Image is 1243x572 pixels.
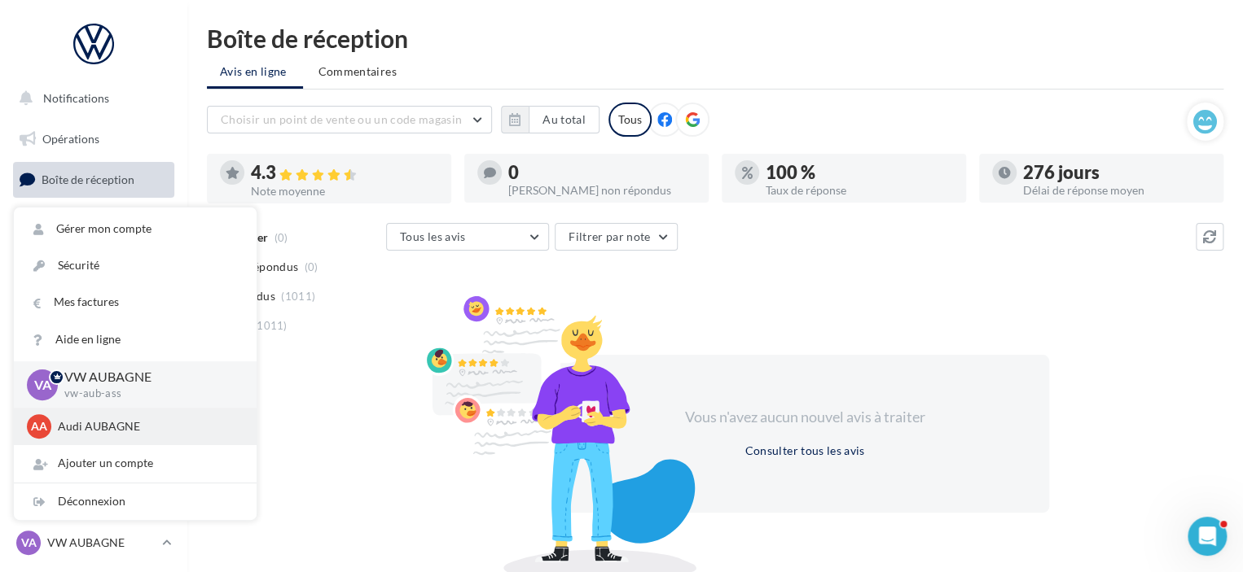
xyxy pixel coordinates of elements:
[10,81,171,116] button: Notifications
[555,223,678,251] button: Filtrer par note
[281,290,315,303] span: (1011)
[318,63,397,80] span: Commentaires
[386,223,549,251] button: Tous les avis
[10,162,178,197] a: Boîte de réception
[529,106,600,133] button: Au total
[10,285,178,319] a: Contacts
[207,26,1223,50] div: Boîte de réception
[14,445,257,482] div: Ajouter un compte
[10,366,178,400] a: Calendrier
[42,172,134,186] span: Boîte de réception
[305,260,318,273] span: (0)
[1023,185,1210,196] div: Délai de réponse moyen
[501,106,600,133] button: Au total
[10,461,178,509] a: Campagnes DataOnDemand
[665,407,945,428] div: Vous n'avez aucun nouvel avis à traiter
[10,204,178,238] a: Visibilité en ligne
[42,132,99,146] span: Opérations
[43,91,109,105] span: Notifications
[21,535,37,551] span: VA
[31,418,47,434] span: AA
[508,185,696,196] div: [PERSON_NAME] non répondus
[58,418,237,434] p: Audi AUBAGNE
[400,229,466,243] span: Tous les avis
[14,211,257,247] a: Gérer mon compte
[10,245,178,279] a: Campagnes
[1188,517,1227,556] iframe: Intercom live chat
[251,164,438,182] div: 4.3
[14,284,257,321] a: Mes factures
[738,441,871,461] button: Consulter tous les avis
[508,164,696,181] div: 0
[253,319,288,332] span: (1011)
[14,247,257,284] a: Sécurité
[221,112,462,126] span: Choisir un point de vente ou un code magasin
[47,535,156,551] p: VW AUBAGNE
[10,325,178,360] a: Médiathèque
[766,185,953,196] div: Taux de réponse
[10,122,178,156] a: Opérations
[766,164,953,181] div: 100 %
[14,321,257,358] a: Aide en ligne
[251,186,438,197] div: Note moyenne
[10,406,178,454] a: PLV et print personnalisable
[222,259,298,275] span: Non répondus
[64,386,231,401] p: vw-aub-ass
[608,103,652,137] div: Tous
[34,375,51,394] span: VA
[1023,164,1210,181] div: 276 jours
[13,527,174,558] a: VA VW AUBAGNE
[14,483,257,520] div: Déconnexion
[207,106,492,133] button: Choisir un point de vente ou un code magasin
[64,368,231,386] p: VW AUBAGNE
